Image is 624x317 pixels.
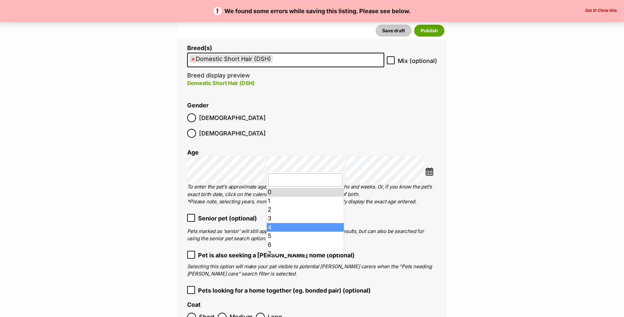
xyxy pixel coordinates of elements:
[267,197,344,206] li: 1
[187,228,437,243] p: Pets marked as ‘senior’ will still appear in the general ‘adult’ search results, but can also be ...
[187,45,384,52] label: Breed(s)
[267,241,344,249] li: 6
[187,149,199,156] label: Age
[414,25,444,37] button: Publish
[198,286,371,295] span: Pets looking for a home together (eg. bonded pair) (optional)
[398,56,437,65] span: Mix (optional)
[191,55,195,63] span: ×
[189,55,273,63] li: Domestic Short Hair (DSH)
[267,205,344,214] li: 2
[198,214,257,223] span: Senior pet (optional)
[199,129,266,138] span: [DEMOGRAPHIC_DATA]
[267,223,344,232] li: 4
[199,113,266,122] span: [DEMOGRAPHIC_DATA]
[187,45,384,94] li: Breed display preview
[267,188,344,197] li: 0
[267,249,344,258] li: 7
[187,263,437,278] p: Selecting this option will make your pet visible to potential [PERSON_NAME] carers when the “Pets...
[187,302,201,308] label: Coat
[376,25,412,37] button: Save draft
[267,214,344,223] li: 3
[187,79,384,87] p: Domestic Short Hair (DSH)
[583,8,620,14] button: Close the banner
[187,183,437,206] p: To enter the pet’s approximate age, select the number of years, months and weeks. Or, if you know...
[198,251,355,260] span: Pet is also seeking a [PERSON_NAME] home (optional)
[187,102,209,109] label: Gender
[267,232,344,241] li: 5
[7,7,617,15] p: We found some errors while saving this listing. Please see below.
[425,167,434,176] img: ...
